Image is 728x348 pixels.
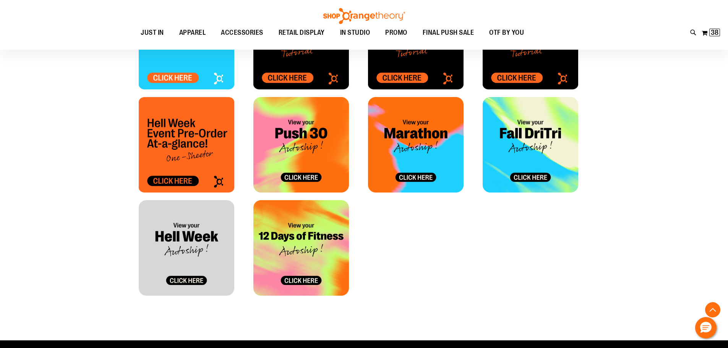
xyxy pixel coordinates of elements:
button: Back To Top [705,302,720,317]
span: APPAREL [179,24,206,41]
a: JUST IN [133,24,172,42]
span: ACCESSORIES [221,24,263,41]
span: IN STUDIO [340,24,370,41]
a: RETAIL DISPLAY [271,24,332,42]
span: OTF BY YOU [489,24,524,41]
img: HELLWEEK_Allocation Tile [139,97,234,193]
a: FINAL PUSH SALE [415,24,482,42]
span: PROMO [385,24,407,41]
a: IN STUDIO [332,24,378,41]
span: RETAIL DISPLAY [279,24,325,41]
a: OTF BY YOU [482,24,532,42]
img: Shop Orangetheory [322,8,406,24]
a: APPAREL [172,24,214,42]
img: OTF Tile - Marathon Marketing [368,97,464,193]
a: ACCESSORIES [213,24,271,42]
span: JUST IN [141,24,164,41]
span: FINAL PUSH SALE [423,24,474,41]
span: 38 [711,29,718,36]
img: HELLWEEK_Allocation Tile [139,200,234,296]
img: FALL DRI TRI_Allocation Tile [483,97,578,193]
a: PROMO [378,24,415,42]
button: Hello, have a question? Let’s chat. [695,317,717,338]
